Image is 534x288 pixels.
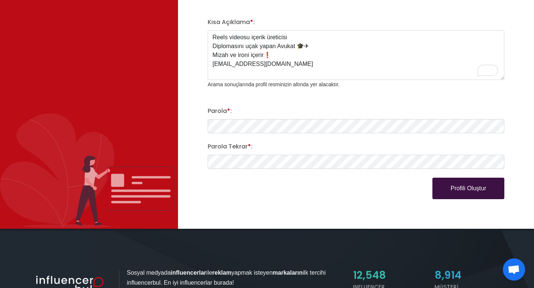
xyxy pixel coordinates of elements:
[208,142,253,151] label: Parola Tekrar :
[212,269,231,276] strong: reklam
[432,178,504,199] button: Profili Oluştur
[503,258,525,281] div: Açık sohbet
[353,268,386,282] span: 12,548
[273,269,303,276] strong: markaların
[208,30,504,80] textarea: To enrich screen reader interactions, please activate Accessibility in Grammarly extension settings
[27,268,344,288] p: Sosyal medyada ile yapmak isteyen ilk tercihi influencerbul. En iyi influencerlar burada!
[208,81,340,87] small: Arama sonuçlarında profil resminizin altında yer alacaktır.
[208,107,232,115] label: Parola :
[435,268,461,282] span: 8,914
[171,269,206,276] strong: influencerlar
[208,18,255,27] label: Kısa Açıklama :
